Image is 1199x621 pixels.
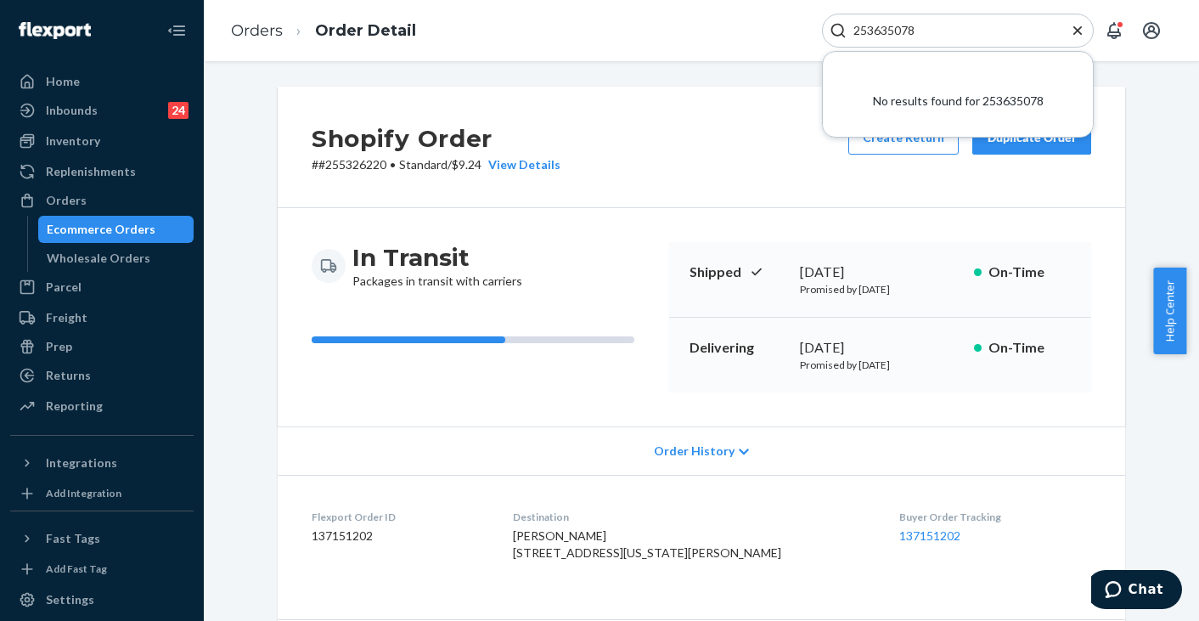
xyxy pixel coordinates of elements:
[10,483,194,504] a: Add Integration
[800,358,960,372] p: Promised by [DATE]
[390,157,396,172] span: •
[848,121,959,155] button: Create Return
[10,97,194,124] a: Inbounds24
[47,250,150,267] div: Wholesale Orders
[10,392,194,420] a: Reporting
[352,242,522,273] h3: In Transit
[312,510,486,524] dt: Flexport Order ID
[1097,14,1131,48] button: Open notifications
[46,454,117,471] div: Integrations
[800,282,960,296] p: Promised by [DATE]
[830,22,847,39] svg: Search Icon
[1134,14,1168,48] button: Open account menu
[10,304,194,331] a: Freight
[46,133,100,150] div: Inventory
[46,279,82,296] div: Parcel
[312,156,560,173] p: # #255326220 / $9.24
[800,338,960,358] div: [DATE]
[46,562,107,576] div: Add Fast Tag
[168,102,189,119] div: 24
[46,338,72,355] div: Prep
[988,338,1071,358] p: On-Time
[10,525,194,552] button: Fast Tags
[481,156,560,173] button: View Details
[972,121,1091,155] button: Duplicate Order
[46,163,136,180] div: Replenishments
[690,338,786,358] p: Delivering
[10,68,194,95] a: Home
[46,102,98,119] div: Inbounds
[38,216,194,243] a: Ecommerce Orders
[46,309,87,326] div: Freight
[847,22,1055,39] input: Search Input
[823,65,1093,137] div: No results found for 253635078
[10,158,194,185] a: Replenishments
[654,443,735,460] span: Order History
[513,510,871,524] dt: Destination
[10,449,194,477] button: Integrations
[315,21,416,40] a: Order Detail
[217,6,430,56] ol: breadcrumbs
[352,242,522,290] div: Packages in transit with carriers
[1069,22,1086,40] button: Close Search
[988,263,1071,282] p: On-Time
[10,274,194,301] a: Parcel
[46,530,100,547] div: Fast Tags
[899,528,960,543] a: 137151202
[46,486,121,500] div: Add Integration
[10,187,194,214] a: Orders
[1153,268,1186,354] button: Help Center
[46,398,103,415] div: Reporting
[987,129,1077,146] div: Duplicate Order
[1091,570,1182,613] iframe: Opens a widget where you can chat to one of our agents
[399,157,448,172] span: Standard
[231,21,283,40] a: Orders
[312,528,486,545] dd: 137151202
[19,22,91,39] img: Flexport logo
[800,263,960,282] div: [DATE]
[46,367,91,384] div: Returns
[10,586,194,613] a: Settings
[46,591,94,608] div: Settings
[10,333,194,360] a: Prep
[10,362,194,389] a: Returns
[46,192,87,209] div: Orders
[46,73,80,90] div: Home
[38,245,194,272] a: Wholesale Orders
[10,127,194,155] a: Inventory
[47,221,155,238] div: Ecommerce Orders
[899,510,1091,524] dt: Buyer Order Tracking
[690,263,786,282] p: Shipped
[10,559,194,579] a: Add Fast Tag
[160,14,194,48] button: Close Navigation
[312,121,560,156] h2: Shopify Order
[513,528,781,560] span: [PERSON_NAME] [STREET_ADDRESS][US_STATE][PERSON_NAME]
